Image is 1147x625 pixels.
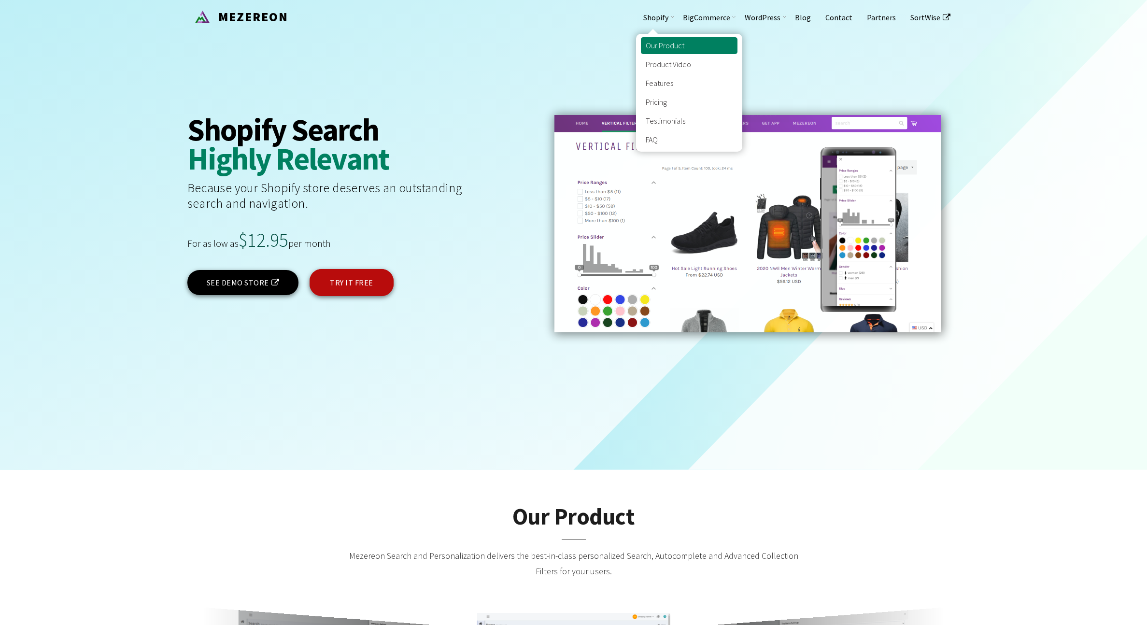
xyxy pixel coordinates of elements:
[187,270,299,295] a: SEE DEMO STORE
[641,37,737,54] a: Our Product
[309,144,316,173] span: l
[187,7,288,23] a: Mezereon MEZEREON
[187,230,535,269] div: For as low as per month
[187,180,500,230] div: Because your Shopify store deserves an outstanding search and navigation.
[641,75,737,92] a: Features
[822,156,895,306] img: demo-mobile.c00830e.png
[187,115,383,144] strong: Shopify Search
[213,9,288,25] span: MEZEREON
[362,144,378,173] span: n
[187,504,960,548] h2: Our Product
[231,144,248,173] span: h
[310,269,394,296] a: TRY IT FREE
[316,144,331,173] span: e
[641,94,737,111] a: Pricing
[331,144,346,173] span: v
[346,144,362,173] span: a
[216,144,231,173] span: g
[248,144,255,173] span: l
[641,131,737,148] a: FAQ
[641,56,737,73] a: Product Video
[187,144,208,173] span: H
[208,144,216,173] span: i
[641,113,737,129] a: Testimonials
[294,144,309,173] span: e
[195,9,210,25] img: Mezereon
[276,144,294,173] span: R
[342,548,806,589] div: Mezereon Search and Personalization delivers the best-in-class personalized Search, Autocomplete ...
[239,228,288,252] span: $12.95
[378,144,389,173] span: t
[255,144,270,173] span: y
